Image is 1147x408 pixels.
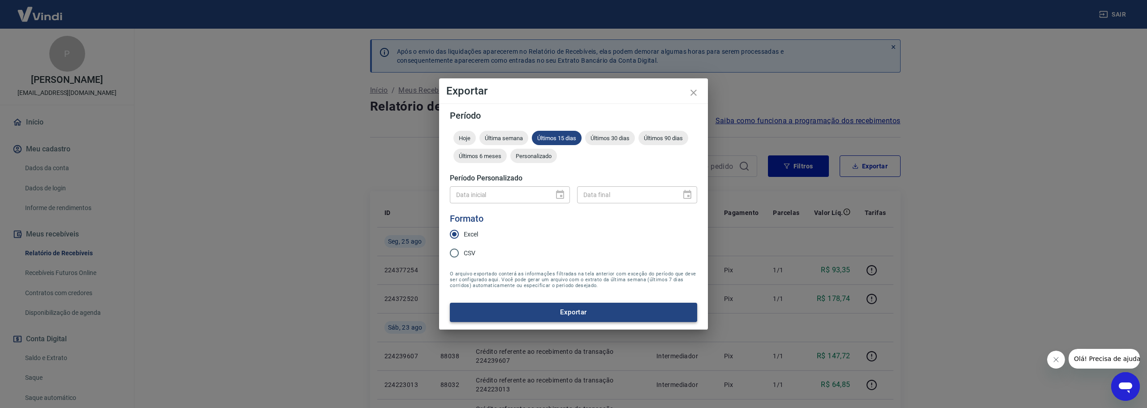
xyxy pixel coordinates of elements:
[446,86,701,96] h4: Exportar
[453,149,507,163] div: Últimos 6 meses
[532,131,582,145] div: Últimos 15 dias
[453,153,507,159] span: Últimos 6 meses
[450,303,697,322] button: Exportar
[450,174,697,183] h5: Período Personalizado
[464,230,478,239] span: Excel
[450,271,697,288] span: O arquivo exportado conterá as informações filtradas na tela anterior com exceção do período que ...
[1069,349,1140,369] iframe: Mensagem da empresa
[453,135,476,142] span: Hoje
[585,135,635,142] span: Últimos 30 dias
[577,186,675,203] input: DD/MM/YYYY
[585,131,635,145] div: Últimos 30 dias
[450,186,548,203] input: DD/MM/YYYY
[532,135,582,142] span: Últimos 15 dias
[479,131,528,145] div: Última semana
[510,153,557,159] span: Personalizado
[638,131,688,145] div: Últimos 90 dias
[453,131,476,145] div: Hoje
[510,149,557,163] div: Personalizado
[450,111,697,120] h5: Período
[5,6,75,13] span: Olá! Precisa de ajuda?
[1111,372,1140,401] iframe: Botão para abrir a janela de mensagens
[464,249,475,258] span: CSV
[638,135,688,142] span: Últimos 90 dias
[450,212,483,225] legend: Formato
[683,82,704,103] button: close
[479,135,528,142] span: Última semana
[1047,351,1065,369] iframe: Fechar mensagem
